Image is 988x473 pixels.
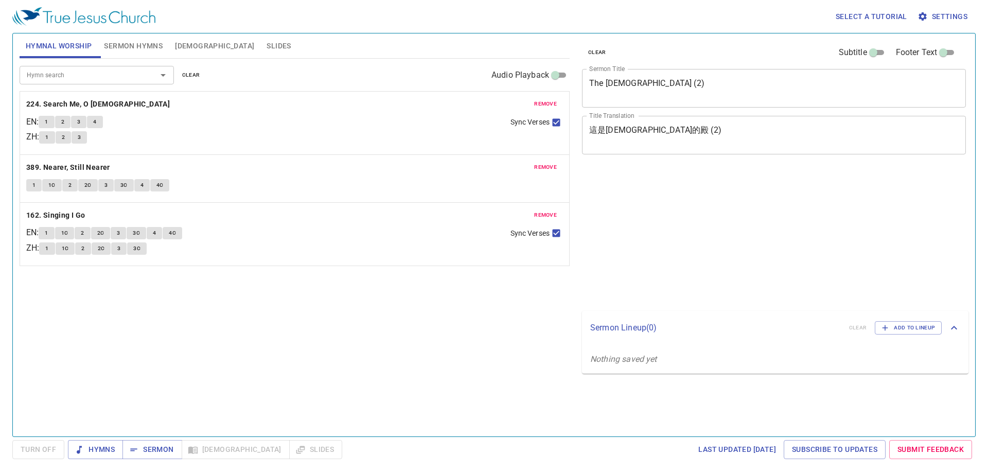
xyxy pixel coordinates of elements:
span: 3C [133,244,140,253]
span: 2 [81,229,84,238]
span: 2C [97,229,104,238]
span: 3 [117,244,120,253]
span: Add to Lineup [881,323,935,332]
span: 3 [78,133,81,142]
span: 1 [32,181,36,190]
button: 162. Singing I Go [26,209,87,222]
button: clear [582,46,612,59]
span: Slides [267,40,291,52]
button: 3 [111,227,126,239]
span: remove [534,99,557,109]
span: 1C [48,181,56,190]
button: remove [528,98,563,110]
button: 3 [98,179,114,191]
span: clear [182,71,200,80]
button: Settings [915,7,972,26]
button: 4C [163,227,182,239]
a: Subscribe to Updates [784,440,886,459]
button: 1C [56,242,75,255]
span: 3 [104,181,108,190]
button: clear [176,69,206,81]
button: Sermon [122,440,182,459]
span: 4C [156,181,164,190]
span: 1C [61,229,68,238]
span: 3C [120,181,128,190]
button: 1 [39,242,55,255]
button: remove [528,161,563,173]
span: 3 [117,229,120,238]
button: 4C [150,179,170,191]
button: 3C [127,242,147,255]
span: 3C [133,229,140,238]
span: Subscribe to Updates [792,443,877,456]
span: Submit Feedback [897,443,964,456]
b: 389. Nearer, Still Nearer [26,161,110,174]
button: 3C [114,179,134,191]
button: 3 [71,116,86,128]
button: 2 [62,179,78,191]
span: Hymns [76,443,115,456]
p: EN : [26,116,39,128]
button: 4 [147,227,162,239]
i: Nothing saved yet [590,354,657,364]
span: 4C [169,229,176,238]
a: Submit Feedback [889,440,972,459]
button: 1 [39,116,54,128]
button: Hymns [68,440,123,459]
span: Audio Playback [491,69,549,81]
span: 2 [68,181,72,190]
span: 1C [62,244,69,253]
img: True Jesus Church [12,7,155,26]
div: Sermon Lineup(0)clearAdd to Lineup [582,311,968,345]
textarea: The [DEMOGRAPHIC_DATA] (2) [589,78,959,98]
span: Sermon Hymns [104,40,163,52]
span: 4 [93,117,96,127]
button: 2C [91,227,111,239]
span: Select a tutorial [836,10,907,23]
textarea: 這是[DEMOGRAPHIC_DATA]的殿 (2) [589,125,959,145]
span: Footer Text [896,46,938,59]
span: Hymnal Worship [26,40,92,52]
button: 4 [134,179,150,191]
span: remove [534,163,557,172]
span: 4 [140,181,144,190]
span: 1 [45,244,48,253]
button: 1C [55,227,75,239]
button: Open [156,68,170,82]
button: 3 [111,242,127,255]
span: 3 [77,117,80,127]
span: 2 [61,117,64,127]
span: clear [588,48,606,57]
button: 2 [56,131,71,144]
span: Sync Verses [510,228,550,239]
button: 2 [75,242,91,255]
span: Subtitle [839,46,867,59]
span: 2C [98,244,105,253]
span: remove [534,211,557,220]
p: ZH : [26,131,39,143]
button: 2C [78,179,98,191]
span: 2 [62,133,65,142]
p: ZH : [26,242,39,254]
b: 224. Search Me, O [DEMOGRAPHIC_DATA] [26,98,170,111]
span: Sync Verses [510,117,550,128]
button: 4 [87,116,102,128]
button: Add to Lineup [875,321,942,335]
button: 3C [127,227,146,239]
iframe: from-child [578,165,890,307]
span: 4 [153,229,156,238]
span: Sermon [131,443,173,456]
button: remove [528,209,563,221]
span: [DEMOGRAPHIC_DATA] [175,40,254,52]
span: 1 [45,133,48,142]
button: 1C [42,179,62,191]
span: Settings [920,10,967,23]
p: EN : [26,226,39,239]
button: 1 [39,227,54,239]
button: 2C [92,242,111,255]
span: 1 [45,117,48,127]
button: 2 [75,227,90,239]
button: 1 [26,179,42,191]
a: Last updated [DATE] [694,440,780,459]
button: 224. Search Me, O [DEMOGRAPHIC_DATA] [26,98,172,111]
